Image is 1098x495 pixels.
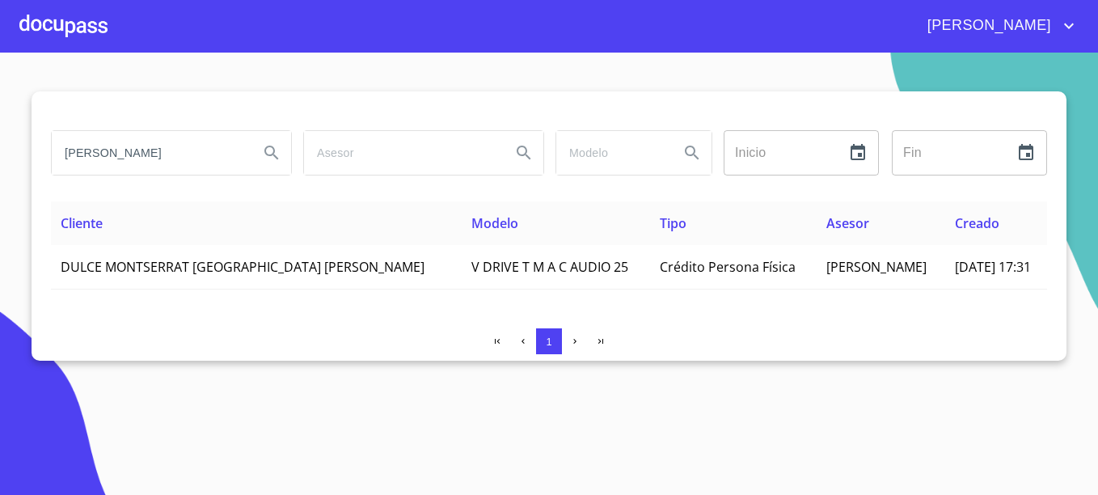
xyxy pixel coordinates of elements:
span: [DATE] 17:31 [955,258,1031,276]
span: Tipo [660,214,686,232]
span: V DRIVE T M A C AUDIO 25 [471,258,628,276]
button: Search [505,133,543,172]
span: Creado [955,214,999,232]
input: search [52,131,246,175]
input: search [556,131,666,175]
button: 1 [536,328,562,354]
span: Asesor [826,214,869,232]
span: Modelo [471,214,518,232]
span: [PERSON_NAME] [915,13,1059,39]
button: Search [673,133,712,172]
button: account of current user [915,13,1079,39]
span: [PERSON_NAME] [826,258,927,276]
button: Search [252,133,291,172]
input: search [304,131,498,175]
span: Cliente [61,214,103,232]
span: 1 [546,336,551,348]
span: Crédito Persona Física [660,258,796,276]
span: DULCE MONTSERRAT [GEOGRAPHIC_DATA] [PERSON_NAME] [61,258,424,276]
